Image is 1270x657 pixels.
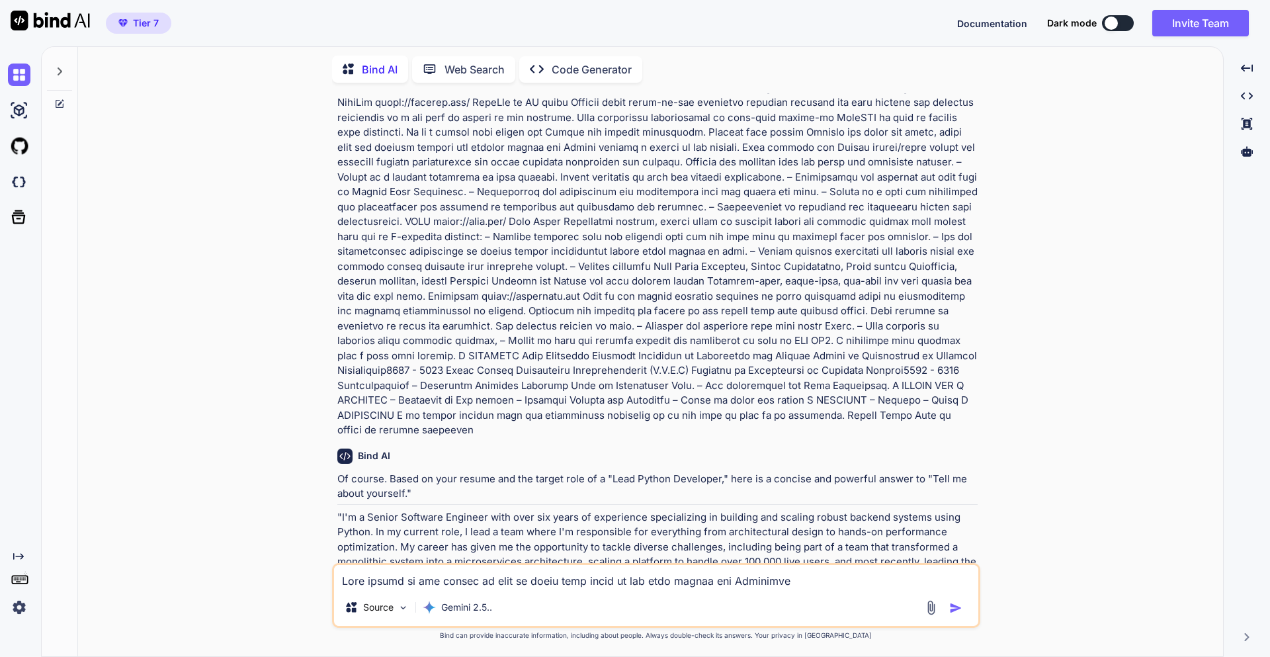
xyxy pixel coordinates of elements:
button: premiumTier 7 [106,13,171,34]
img: Gemini 2.5 Pro [423,601,436,614]
img: Pick Models [398,602,409,613]
p: Of course. Based on your resume and the target role of a "Lead Python Developer," here is a conci... [337,472,978,502]
img: premium [118,19,128,27]
img: icon [949,601,962,615]
p: Code Generator [552,62,632,77]
p: Bind AI [362,62,398,77]
img: darkCloudIdeIcon [8,171,30,193]
span: Tier 7 [133,17,159,30]
p: Gemini 2.5.. [441,601,492,614]
button: Documentation [957,17,1027,30]
img: ai-studio [8,99,30,122]
p: Bind can provide inaccurate information, including about people. Always double-check its answers.... [332,631,980,640]
p: Web Search [444,62,505,77]
img: githubLight [8,135,30,157]
img: attachment [923,600,939,615]
img: Bind AI [11,11,90,30]
img: chat [8,64,30,86]
img: settings [8,596,30,619]
span: Documentation [957,18,1027,29]
span: Dark mode [1047,17,1097,30]
h6: Bind AI [358,449,390,462]
p: "I'm a Senior Software Engineer with over six years of experience specializing in building and sc... [337,510,978,629]
p: Source [363,601,394,614]
button: Invite Team [1152,10,1249,36]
